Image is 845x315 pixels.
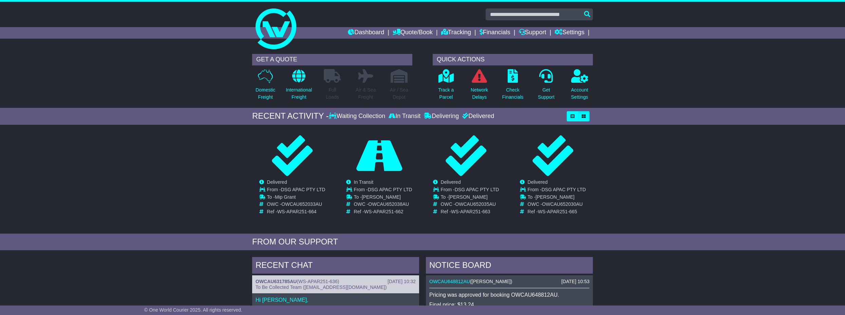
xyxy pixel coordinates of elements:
p: Air & Sea Freight [356,86,376,101]
div: [DATE] 10:32 [388,279,416,284]
td: OWC - [354,201,412,209]
div: Delivering [422,113,461,120]
td: From - [354,186,412,194]
span: Delivered [528,179,548,185]
p: Network Delays [471,86,488,101]
span: OWCAU652030AU [542,201,583,207]
div: Waiting Collection [329,113,387,120]
div: RECENT ACTIVITY - [252,111,329,121]
p: Track a Parcel [438,86,454,101]
td: To - [354,194,412,201]
span: [PERSON_NAME] [536,194,575,199]
span: DSG APAC PTY LTD [455,186,499,192]
a: OWCAU631785AU [256,279,297,284]
a: Settings [555,27,584,39]
span: DSG APAC PTY LTD [281,186,325,192]
span: In Transit [354,179,374,185]
p: Pricing was approved for booking OWCAU648812AU. [429,292,589,298]
span: DSG APAC PTY LTD [542,186,586,192]
td: Ref - [267,209,325,215]
td: To - [441,194,499,201]
a: AccountSettings [571,69,589,104]
td: From - [267,186,325,194]
td: OWC - [441,201,499,209]
span: [PERSON_NAME] [362,194,401,199]
div: ( ) [429,279,589,284]
p: Domestic Freight [256,86,275,101]
span: Delivered [441,179,461,185]
span: DSG APAC PTY LTD [368,186,412,192]
span: OWCAU652038AU [368,201,409,207]
p: Get Support [538,86,555,101]
span: [PERSON_NAME] [472,279,511,284]
span: OWCAU652035AU [455,201,496,207]
a: InternationalFreight [285,69,312,104]
a: NetworkDelays [470,69,488,104]
div: In Transit [387,113,422,120]
div: [DATE] 10:53 [561,279,589,284]
p: Check Financials [502,86,524,101]
a: Dashboard [348,27,384,39]
td: OWC - [267,201,325,209]
td: To - [267,194,325,201]
a: Quote/Book [393,27,433,39]
p: Account Settings [571,86,588,101]
p: Hi [PERSON_NAME], [256,297,416,303]
a: Tracking [441,27,471,39]
a: OWCAU648812AU [429,279,470,284]
div: ( ) [256,279,416,284]
p: International Freight [286,86,312,101]
p: Full Loads [324,86,341,101]
div: GET A QUOTE [252,54,412,65]
span: To Be Collected Team ([EMAIL_ADDRESS][DOMAIN_NAME]) [256,284,387,290]
span: [PERSON_NAME] [449,194,488,199]
p: Air / Sea Depot [390,86,408,101]
span: WS-APAR251-664 [277,209,317,214]
a: Financials [480,27,510,39]
span: © One World Courier 2025. All rights reserved. [144,307,242,313]
a: GetSupport [538,69,555,104]
a: CheckFinancials [502,69,524,104]
td: From - [441,186,499,194]
td: From - [528,186,586,194]
div: FROM OUR SUPPORT [252,237,593,247]
div: Delivered [461,113,494,120]
a: Support [519,27,546,39]
td: Ref - [528,209,586,215]
p: Final price: $13.24. [429,301,589,308]
td: Ref - [441,209,499,215]
a: Track aParcel [438,69,454,104]
span: Mip Grant [275,194,296,199]
a: DomesticFreight [255,69,276,104]
td: Ref - [354,209,412,215]
span: WS-APAR251-662 [364,209,403,214]
span: OWCAU652033AU [281,201,322,207]
span: WS-APAR251-636 [298,279,338,284]
div: RECENT CHAT [252,257,419,275]
span: Delivered [267,179,287,185]
div: QUICK ACTIONS [433,54,593,65]
td: To - [528,194,586,201]
td: OWC - [528,201,586,209]
div: NOTICE BOARD [426,257,593,275]
span: WS-APAR251-665 [538,209,577,214]
span: WS-APAR251-663 [451,209,490,214]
